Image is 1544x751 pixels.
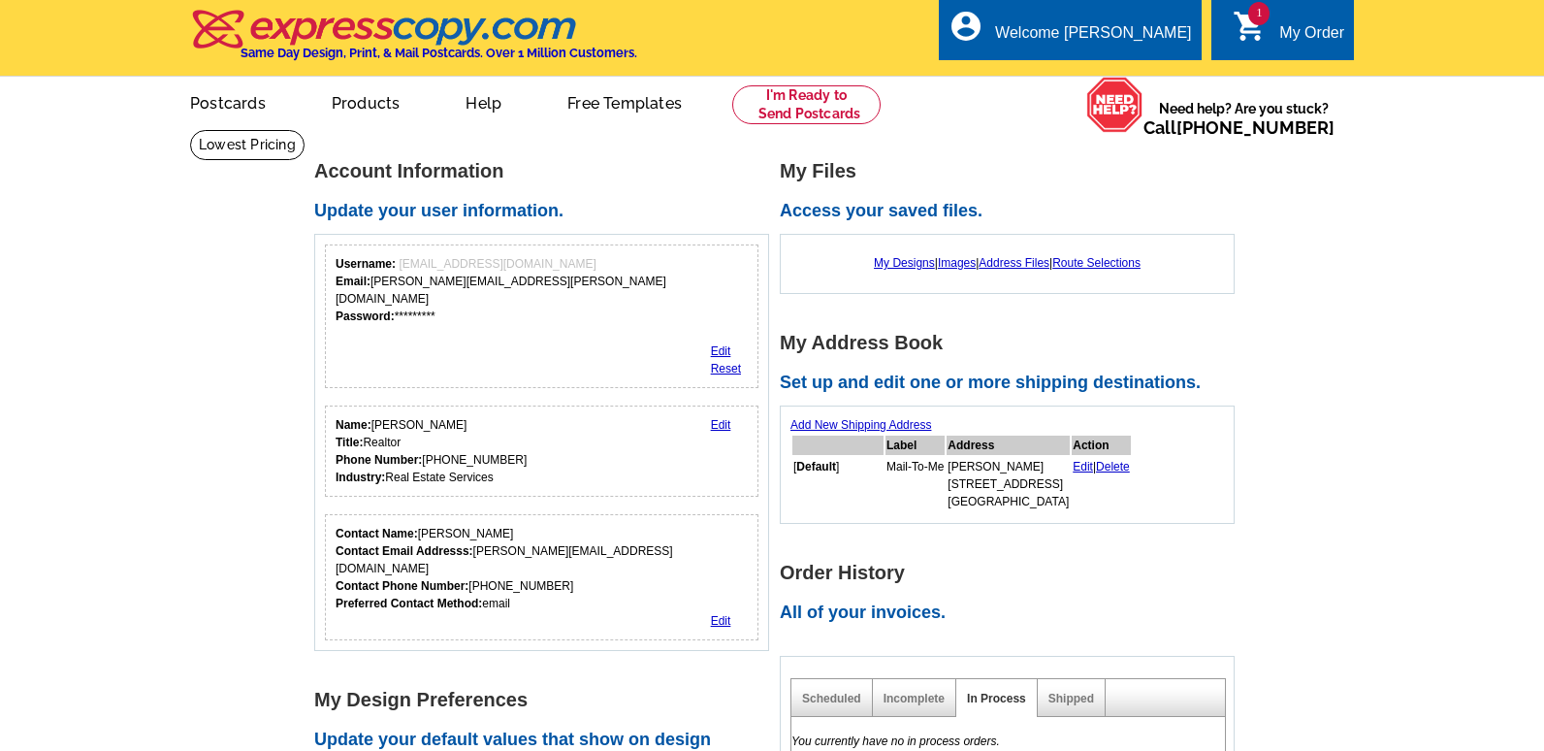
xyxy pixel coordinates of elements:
th: Address [947,436,1070,455]
strong: Email: [336,275,370,288]
div: Who should we contact regarding order issues? [325,514,758,640]
h1: My Design Preferences [314,690,780,710]
span: Need help? Are you stuck? [1143,99,1344,138]
a: Incomplete [884,692,945,705]
td: Mail-To-Me [885,457,945,511]
h2: Update your user information. [314,201,780,222]
a: Scheduled [802,692,861,705]
a: Products [301,79,432,124]
strong: Contact Phone Number: [336,579,468,593]
b: Default [796,460,836,473]
strong: Name: [336,418,371,432]
a: Postcards [159,79,297,124]
td: [PERSON_NAME] [STREET_ADDRESS] [GEOGRAPHIC_DATA] [947,457,1070,511]
a: Edit [1073,460,1093,473]
strong: Contact Email Addresss: [336,544,473,558]
h4: Same Day Design, Print, & Mail Postcards. Over 1 Million Customers. [241,46,637,60]
strong: Contact Name: [336,527,418,540]
a: Add New Shipping Address [790,418,931,432]
a: In Process [967,692,1026,705]
a: Same Day Design, Print, & Mail Postcards. Over 1 Million Customers. [190,23,637,60]
h1: My Files [780,161,1245,181]
a: Edit [711,614,731,628]
a: Route Selections [1052,256,1141,270]
strong: Password: [336,310,395,323]
a: My Designs [874,256,935,270]
strong: Industry: [336,471,385,484]
div: [PERSON_NAME] Realtor [PHONE_NUMBER] Real Estate Services [336,416,527,486]
div: [PERSON_NAME] [PERSON_NAME][EMAIL_ADDRESS][DOMAIN_NAME] [PHONE_NUMBER] email [336,525,748,612]
i: shopping_cart [1233,9,1268,44]
span: [EMAIL_ADDRESS][DOMAIN_NAME] [399,257,595,271]
div: My Order [1279,24,1344,51]
i: account_circle [949,9,983,44]
a: Reset [711,362,741,375]
em: You currently have no in process orders. [791,735,1000,748]
h1: My Address Book [780,333,1245,353]
strong: Preferred Contact Method: [336,597,482,610]
th: Action [1072,436,1131,455]
span: 1 [1248,2,1270,25]
th: Label [885,436,945,455]
a: Delete [1096,460,1130,473]
h1: Account Information [314,161,780,181]
div: Your personal details. [325,406,758,497]
strong: Phone Number: [336,453,422,467]
h2: All of your invoices. [780,603,1245,624]
a: [PHONE_NUMBER] [1176,117,1335,138]
strong: Title: [336,436,363,449]
a: Shipped [1048,692,1094,705]
a: Address Files [979,256,1049,270]
td: [ ] [792,457,884,511]
a: Edit [711,344,731,358]
a: Free Templates [536,79,713,124]
div: | | | [790,245,1224,281]
a: Help [434,79,532,124]
td: | [1072,457,1131,511]
strong: Username: [336,257,396,271]
div: Your login information. [325,245,758,388]
h2: Access your saved files. [780,201,1245,222]
h1: Order History [780,563,1245,583]
a: Edit [711,418,731,432]
a: Images [938,256,976,270]
div: Welcome [PERSON_NAME] [995,24,1191,51]
span: Call [1143,117,1335,138]
img: help [1086,77,1143,133]
h2: Set up and edit one or more shipping destinations. [780,373,1245,394]
div: [PERSON_NAME][EMAIL_ADDRESS][PERSON_NAME][DOMAIN_NAME] ********* [336,255,748,325]
a: 1 shopping_cart My Order [1233,21,1344,46]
